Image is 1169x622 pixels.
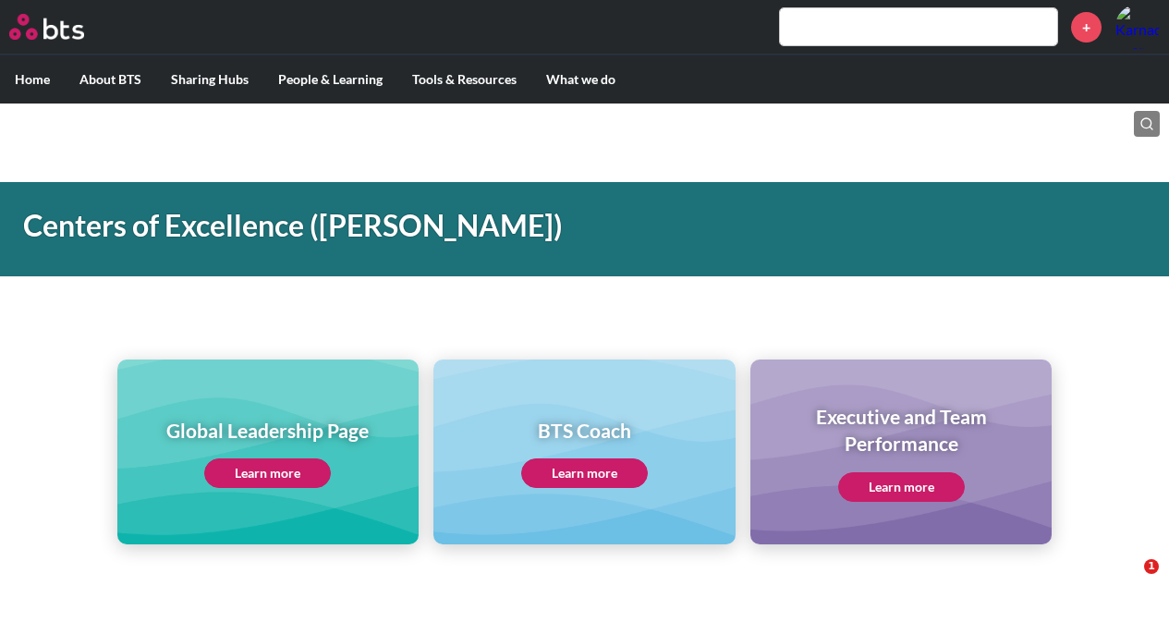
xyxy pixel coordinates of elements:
iframe: Intercom live chat [1106,559,1151,604]
a: Learn more [838,472,965,502]
a: Go home [9,14,118,40]
label: People & Learning [263,55,397,104]
label: About BTS [65,55,156,104]
a: Profile [1115,5,1160,49]
a: Learn more [204,458,331,488]
img: Karnada Sharpe [1115,5,1160,49]
label: Sharing Hubs [156,55,263,104]
h1: Executive and Team Performance [763,403,1040,457]
h1: BTS Coach [521,417,648,444]
h1: Centers of Excellence ([PERSON_NAME]) [23,205,809,247]
a: Learn more [521,458,648,488]
label: What we do [531,55,630,104]
span: 1 [1144,559,1159,574]
label: Tools & Resources [397,55,531,104]
img: BTS Logo [9,14,84,40]
h1: Global Leadership Page [166,417,369,444]
a: + [1071,12,1102,43]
